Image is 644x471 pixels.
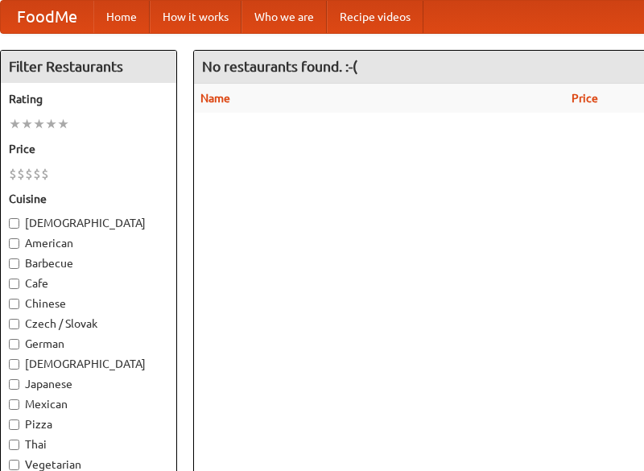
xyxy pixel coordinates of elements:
label: [DEMOGRAPHIC_DATA] [9,215,168,231]
input: Thai [9,440,19,450]
a: FoodMe [1,1,93,33]
a: Recipe videos [327,1,423,33]
label: Chinese [9,295,168,312]
li: $ [17,165,25,183]
label: German [9,336,168,352]
input: [DEMOGRAPHIC_DATA] [9,218,19,229]
label: Pizza [9,416,168,432]
li: $ [41,165,49,183]
a: Name [200,92,230,105]
label: Cafe [9,275,168,291]
li: ★ [9,115,21,133]
label: Thai [9,436,168,452]
ng-pluralize: No restaurants found. :-( [202,59,357,74]
a: Price [572,92,598,105]
input: Mexican [9,399,19,410]
input: Japanese [9,379,19,390]
h5: Cuisine [9,191,168,207]
input: Barbecue [9,258,19,269]
input: [DEMOGRAPHIC_DATA] [9,359,19,370]
li: ★ [21,115,33,133]
li: $ [33,165,41,183]
label: Czech / Slovak [9,316,168,332]
li: $ [9,165,17,183]
input: German [9,339,19,349]
h5: Rating [9,91,168,107]
li: ★ [33,115,45,133]
h5: Price [9,141,168,157]
input: Cafe [9,279,19,289]
label: American [9,235,168,251]
a: Home [93,1,150,33]
label: [DEMOGRAPHIC_DATA] [9,356,168,372]
input: Chinese [9,299,19,309]
input: Vegetarian [9,460,19,470]
li: $ [25,165,33,183]
input: American [9,238,19,249]
label: Barbecue [9,255,168,271]
h4: Filter Restaurants [1,51,176,83]
label: Mexican [9,396,168,412]
input: Pizza [9,419,19,430]
a: Who we are [242,1,327,33]
a: How it works [150,1,242,33]
li: ★ [45,115,57,133]
li: ★ [57,115,69,133]
input: Czech / Slovak [9,319,19,329]
label: Japanese [9,376,168,392]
